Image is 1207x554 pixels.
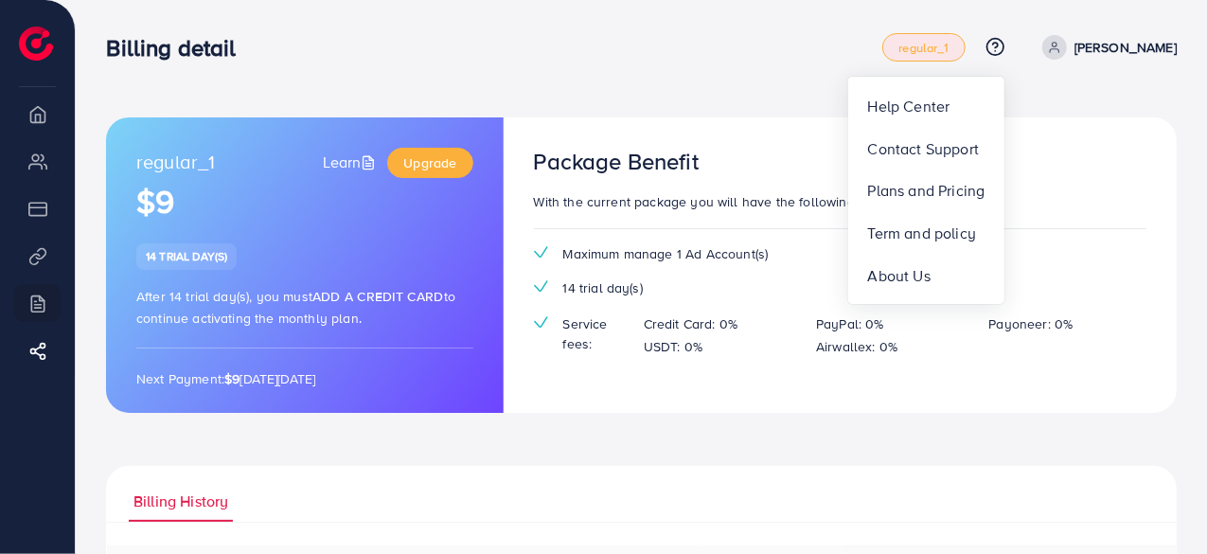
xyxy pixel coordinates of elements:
[534,148,699,175] h3: Package Benefit
[136,183,473,222] h1: $9
[882,33,965,62] a: regular_1
[106,34,251,62] h3: Billing detail
[816,313,884,335] p: PayPal: 0%
[868,264,931,287] span: About Us
[868,179,985,202] span: Plans and Pricing
[816,335,897,358] p: Airwallex: 0%
[323,152,381,173] a: Learn
[868,137,979,160] span: Contact Support
[644,335,702,358] p: USDT: 0%
[868,95,950,117] span: Help Center
[898,42,949,54] span: regular_1
[563,314,629,353] span: Service fees:
[534,190,1146,213] p: With the current package you will have the following privileges
[989,313,1074,335] p: Payoneer: 0%
[403,153,456,172] span: Upgrade
[563,244,769,263] span: Maximum manage 1 Ad Account(s)
[136,367,473,390] p: Next Payment: [DATE][DATE]
[224,369,240,388] strong: $9
[387,148,472,178] a: Upgrade
[312,287,444,306] span: Add a credit card
[136,148,215,178] span: regular_1
[19,27,53,61] img: logo
[563,278,643,297] span: 14 trial day(s)
[136,287,455,328] span: After 14 trial day(s), you must to continue activating the monthly plan.
[146,248,227,264] span: 14 trial day(s)
[534,316,548,329] img: tick
[534,280,548,293] img: tick
[1074,36,1177,59] p: [PERSON_NAME]
[868,222,976,244] span: Term and policy
[534,246,548,259] img: tick
[133,491,228,512] span: Billing History
[1035,35,1177,60] a: [PERSON_NAME]
[1127,469,1193,540] iframe: Chat
[644,313,737,335] p: Credit Card: 0%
